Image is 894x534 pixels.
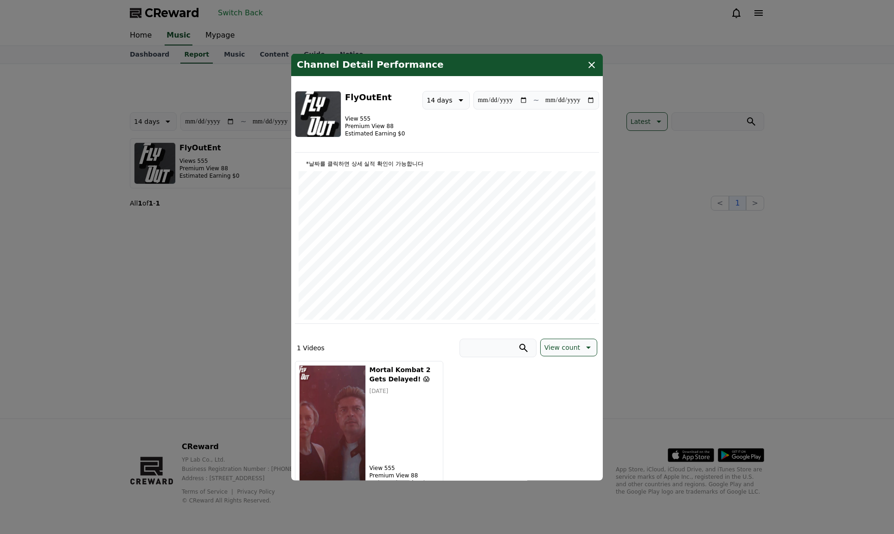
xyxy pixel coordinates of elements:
[370,479,439,486] p: Estimated Earning $0
[544,341,580,354] p: View count
[422,90,469,109] button: 14 days
[540,338,597,356] button: View count
[297,59,444,70] h4: Channel Detail Performance
[345,115,405,122] p: View 555
[299,365,366,486] img: Mortal Kombat 2 Gets Delayed! 😱
[345,90,405,103] h3: FlyOutEnt
[370,387,439,394] p: [DATE]
[299,160,595,167] p: *날짜를 클릭하면 상세 실적 확인이 가능합니다
[427,93,452,106] p: 14 days
[345,129,405,137] p: Estimated Earning $0
[370,471,439,479] p: Premium View 88
[291,53,603,481] div: modal
[370,365,439,383] h5: Mortal Kombat 2 Gets Delayed! 😱
[533,94,539,105] p: ~
[345,122,405,129] p: Premium View 88
[297,343,325,352] p: 1 Videos
[295,90,341,137] img: FlyOutEnt
[370,464,439,471] p: View 555
[295,360,443,490] button: Mortal Kombat 2 Gets Delayed! 😱 Mortal Kombat 2 Gets Delayed! 😱 [DATE] View 555 Premium View 88 E...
